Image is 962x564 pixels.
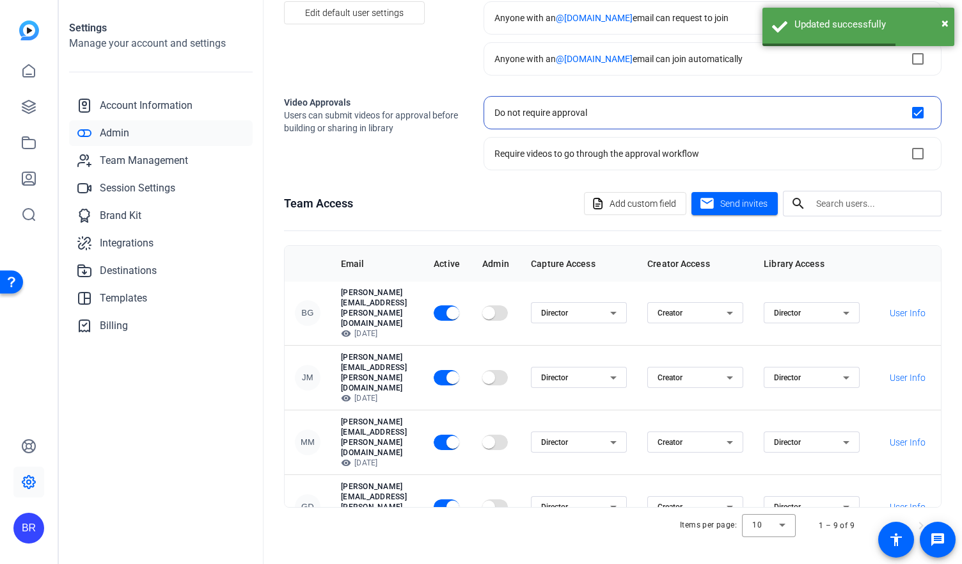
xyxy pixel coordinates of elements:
[100,153,188,168] span: Team Management
[341,328,351,339] mat-icon: visibility
[880,496,934,519] button: User Info
[541,373,568,382] span: Director
[794,17,945,32] div: Updated successfully
[783,196,814,211] mat-icon: search
[880,366,934,389] button: User Info
[494,52,743,65] div: Anyone with an email can join automatically
[494,12,729,24] div: Anyone with an email can request to join
[774,373,801,382] span: Director
[691,192,778,215] button: Send invites
[284,109,463,134] span: Users can submit videos for approval before building or sharing in library
[658,309,682,318] span: Creator
[284,1,425,24] button: Edit default user settings
[521,246,637,282] th: Capture Access
[890,371,926,384] span: User Info
[69,93,253,118] a: Account Information
[556,54,633,64] span: @[DOMAIN_NAME]
[774,503,801,512] span: Director
[930,532,945,547] mat-icon: message
[13,513,44,544] div: BR
[494,147,699,160] div: Require videos to go through the approval workflow
[658,438,682,447] span: Creator
[295,365,320,391] div: JM
[906,510,936,541] button: Next page
[341,481,413,522] p: [PERSON_NAME][EMAIL_ADDRESS][PERSON_NAME][DOMAIN_NAME]
[305,1,404,25] span: Edit default user settings
[341,458,351,468] mat-icon: visibility
[100,291,147,306] span: Templates
[890,436,926,449] span: User Info
[341,328,413,339] p: [DATE]
[942,13,949,33] button: Close
[423,246,472,282] th: Active
[699,196,715,212] mat-icon: mail
[658,373,682,382] span: Creator
[341,458,413,468] p: [DATE]
[69,203,253,229] a: Brand Kit
[890,501,926,513] span: User Info
[19,20,39,40] img: blue-gradient.svg
[341,393,413,403] p: [DATE]
[295,494,320,520] div: GD
[494,106,587,119] div: Do not require approval
[100,98,193,113] span: Account Information
[541,503,568,512] span: Director
[100,125,129,141] span: Admin
[69,258,253,284] a: Destinations
[774,309,801,318] span: Director
[658,503,682,512] span: Creator
[774,438,801,447] span: Director
[541,309,568,318] span: Director
[720,197,768,211] span: Send invites
[295,430,320,455] div: MM
[610,191,676,216] span: Add custom field
[69,230,253,256] a: Integrations
[816,196,931,211] input: Search users...
[472,246,521,282] th: Admin
[69,36,253,51] h2: Manage your account and settings
[875,510,906,541] button: Previous page
[819,519,855,532] div: 1 – 9 of 9
[69,286,253,311] a: Templates
[100,208,141,223] span: Brand Kit
[100,318,128,334] span: Billing
[880,431,934,454] button: User Info
[890,307,926,319] span: User Info
[331,246,423,282] th: Email
[100,181,175,196] span: Session Settings
[100,263,157,278] span: Destinations
[541,438,568,447] span: Director
[100,236,154,251] span: Integrations
[69,148,253,173] a: Team Management
[69,120,253,146] a: Admin
[584,192,686,215] button: Add custom field
[69,313,253,339] a: Billing
[942,15,949,31] span: ×
[888,532,904,547] mat-icon: accessibility
[284,96,463,109] h2: Video Approvals
[69,175,253,201] a: Session Settings
[753,246,870,282] th: Library Access
[295,300,320,326] div: BG
[637,246,753,282] th: Creator Access
[880,302,934,325] button: User Info
[341,352,413,393] p: [PERSON_NAME][EMAIL_ADDRESS][PERSON_NAME][DOMAIN_NAME]
[69,20,253,36] h1: Settings
[680,519,737,531] div: Items per page:
[341,287,413,328] p: [PERSON_NAME][EMAIL_ADDRESS][PERSON_NAME][DOMAIN_NAME]
[556,13,633,23] span: @[DOMAIN_NAME]
[341,417,413,458] p: [PERSON_NAME][EMAIL_ADDRESS][PERSON_NAME][DOMAIN_NAME]
[284,195,353,213] h1: Team Access
[341,393,351,403] mat-icon: visibility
